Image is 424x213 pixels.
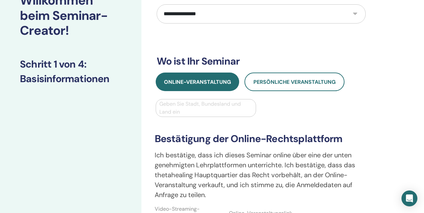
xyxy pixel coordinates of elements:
div: Öffnen Sie den Intercom Messenger [401,190,417,206]
font: Geben Sie Stadt, Bundesland und Land ein [159,100,241,115]
button: Persönliche Veranstaltung [244,73,344,91]
font: Wo ist Ihr Seminar [157,55,240,68]
font: Bestätigung der Online-Rechtsplattform [155,132,343,145]
font: Online-Veranstaltung [164,79,231,85]
font: Persönliche Veranstaltung [253,79,336,85]
button: Online-Veranstaltung [156,73,239,91]
font: Basisinformationen [20,72,110,85]
font: Ich bestätige, dass ich dieses Seminar online über eine der unten genehmigten Lehrplattformen unt... [155,151,355,199]
font: : [84,58,86,71]
font: Schritt 1 von 4 [20,58,84,71]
